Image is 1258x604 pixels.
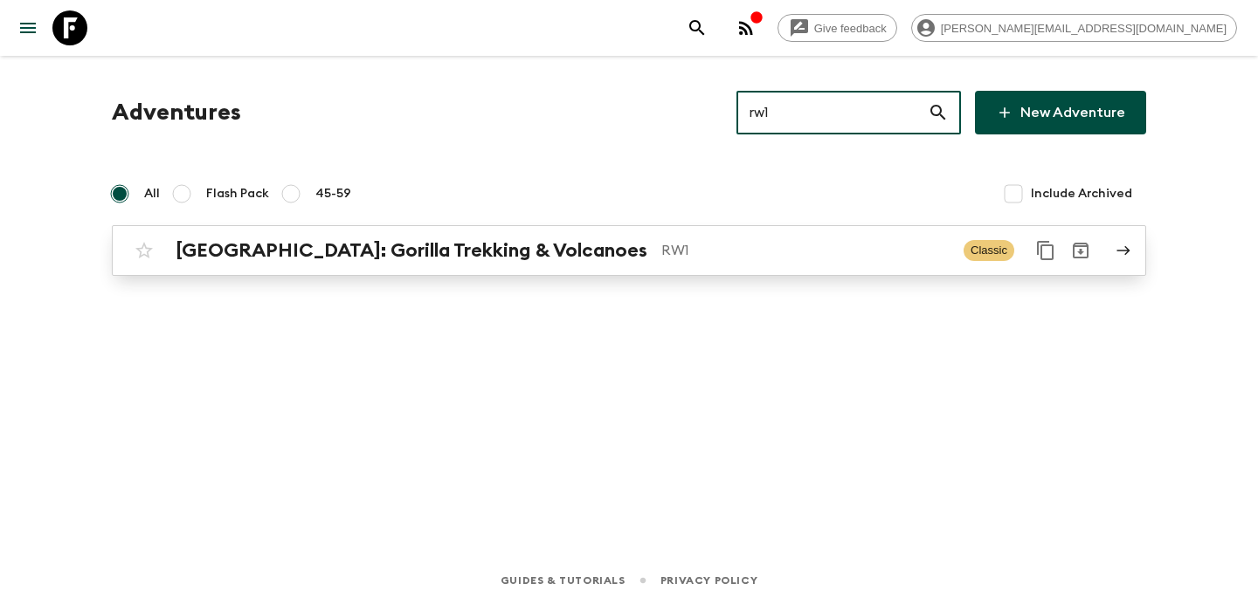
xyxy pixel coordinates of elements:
[501,571,626,590] a: Guides & Tutorials
[778,14,897,42] a: Give feedback
[1028,233,1063,268] button: Duplicate for 45-59
[176,239,647,262] h2: [GEOGRAPHIC_DATA]: Gorilla Trekking & Volcanoes
[1031,185,1132,202] span: Include Archived
[736,88,928,137] input: e.g. AR1, Argentina
[144,185,160,202] span: All
[660,571,757,590] a: Privacy Policy
[661,240,950,261] p: RW1
[931,22,1236,35] span: [PERSON_NAME][EMAIL_ADDRESS][DOMAIN_NAME]
[975,91,1146,134] a: New Adventure
[315,185,351,202] span: 45-59
[1063,233,1098,268] button: Archive
[964,240,1014,261] span: Classic
[206,185,269,202] span: Flash Pack
[112,225,1146,276] a: [GEOGRAPHIC_DATA]: Gorilla Trekking & VolcanoesRW1ClassicDuplicate for 45-59Archive
[112,95,241,130] h1: Adventures
[680,10,715,45] button: search adventures
[911,14,1237,42] div: [PERSON_NAME][EMAIL_ADDRESS][DOMAIN_NAME]
[10,10,45,45] button: menu
[805,22,896,35] span: Give feedback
